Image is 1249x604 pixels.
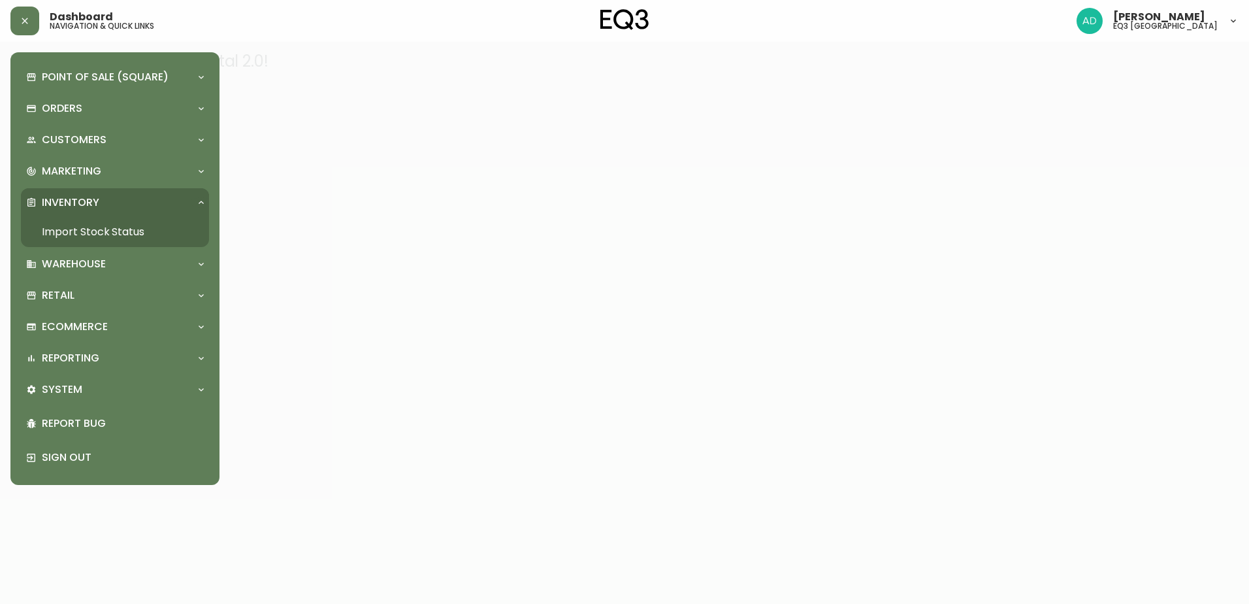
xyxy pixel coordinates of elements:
img: 308eed972967e97254d70fe596219f44 [1077,8,1103,34]
img: logo [600,9,649,30]
p: System [42,382,82,397]
div: Orders [21,94,209,123]
p: Marketing [42,164,101,178]
div: Retail [21,281,209,310]
p: Point of Sale (Square) [42,70,169,84]
p: Inventory [42,195,99,210]
div: Point of Sale (Square) [21,63,209,92]
div: Report Bug [21,407,209,441]
h5: eq3 [GEOGRAPHIC_DATA] [1113,22,1218,30]
span: Dashboard [50,12,113,22]
div: Customers [21,126,209,154]
p: Warehouse [42,257,106,271]
div: Reporting [21,344,209,373]
p: Retail [42,288,74,303]
p: Orders [42,101,82,116]
div: Inventory [21,188,209,217]
p: Reporting [42,351,99,365]
p: Sign Out [42,450,204,465]
div: System [21,375,209,404]
span: [PERSON_NAME] [1113,12,1205,22]
p: Ecommerce [42,320,108,334]
h5: navigation & quick links [50,22,154,30]
p: Report Bug [42,416,204,431]
div: Warehouse [21,250,209,278]
div: Ecommerce [21,312,209,341]
a: Import Stock Status [21,217,209,247]
div: Marketing [21,157,209,186]
p: Customers [42,133,106,147]
div: Sign Out [21,441,209,475]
